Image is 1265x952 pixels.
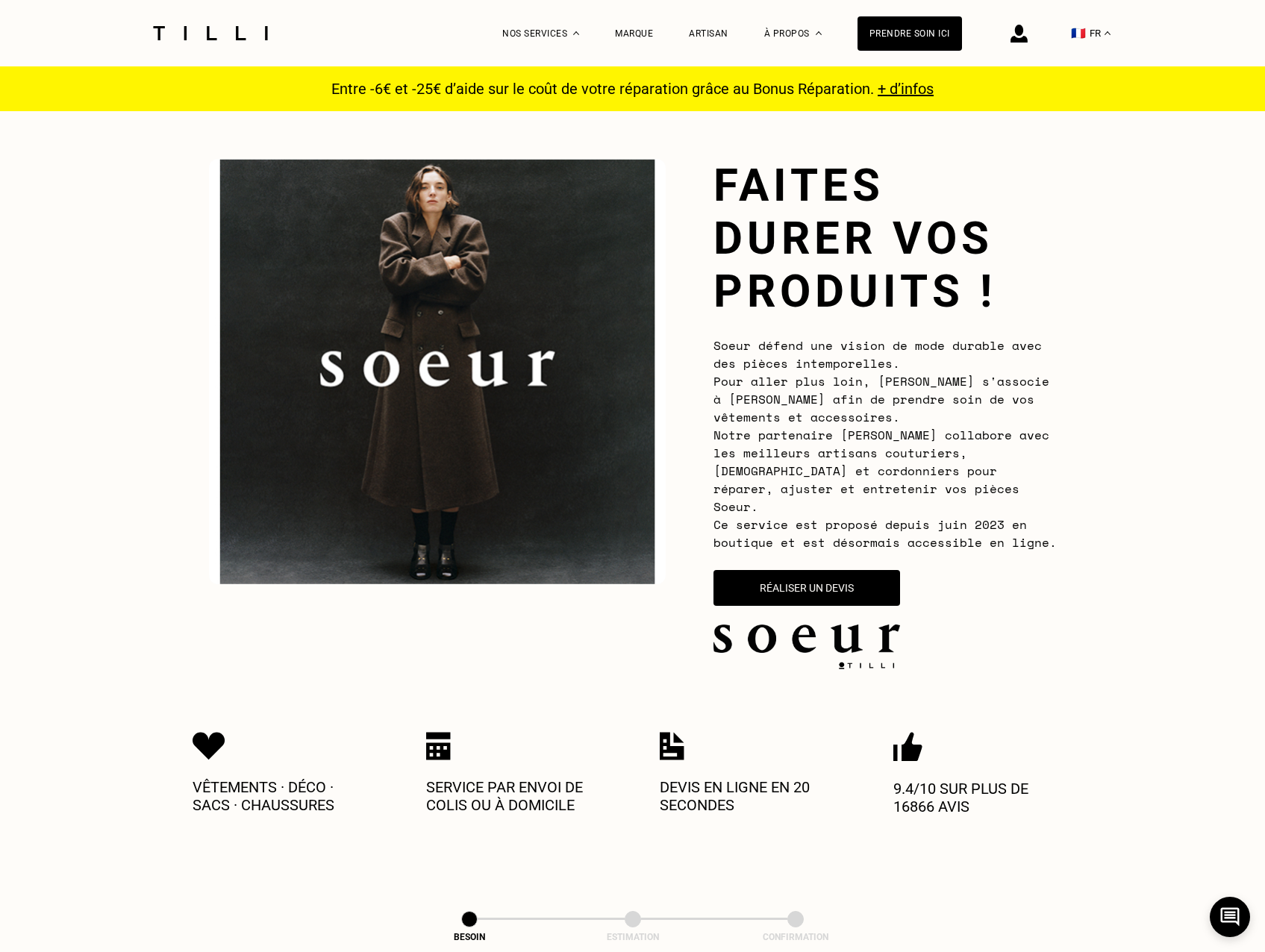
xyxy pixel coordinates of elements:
p: Devis en ligne en 20 secondes [660,778,839,814]
button: Réaliser un devis [713,570,900,606]
img: soeur.logo.png [713,624,900,653]
img: Icon [193,732,225,760]
div: Confirmation [721,932,870,942]
a: + d’infos [878,80,934,98]
img: Icon [893,732,922,762]
a: Marque [615,28,653,39]
img: Menu déroulant à propos [816,31,822,35]
img: Menu déroulant [573,31,579,35]
p: 9.4/10 sur plus de 16866 avis [893,780,1072,815]
img: logo Tilli [833,662,900,669]
span: Soeur défend une vision de mode durable avec des pièces intemporelles. Pour aller plus loin, [PER... [713,336,1057,551]
a: Artisan [689,28,728,39]
div: Besoin [395,932,544,942]
a: Prendre soin ici [858,16,962,51]
img: Icon [660,732,684,760]
div: Estimation [558,932,708,942]
p: Entre -6€ et -25€ d’aide sur le coût de votre réparation grâce au Bonus Réparation. [322,80,943,98]
h1: Faites durer vos produits ! [713,159,1057,318]
p: Vêtements · Déco · Sacs · Chaussures [193,778,372,814]
img: Logo du service de couturière Tilli [148,26,273,40]
img: menu déroulant [1105,31,1111,35]
p: Service par envoi de colis ou à domicile [426,778,605,814]
span: 🇫🇷 [1071,26,1086,40]
img: icône connexion [1011,25,1028,43]
img: Icon [426,732,451,760]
